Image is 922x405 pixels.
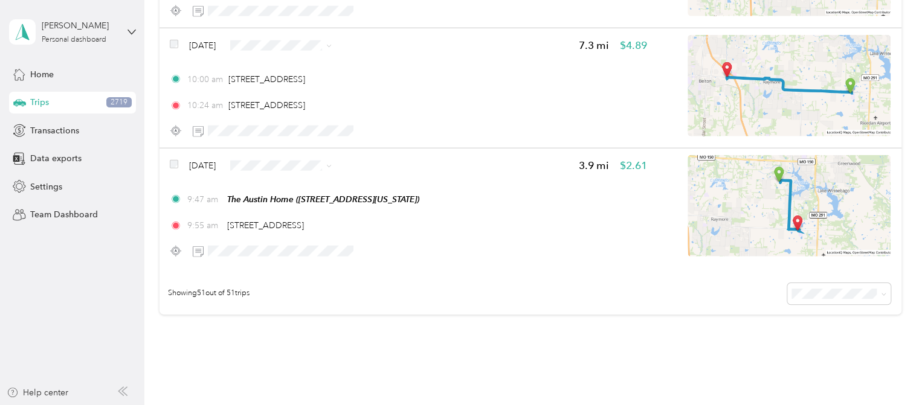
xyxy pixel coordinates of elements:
[620,38,647,53] span: $4.89
[579,38,609,53] span: 7.3 mi
[227,220,304,231] span: [STREET_ADDRESS]
[30,152,82,165] span: Data exports
[30,124,79,137] span: Transactions
[187,99,223,112] span: 10:24 am
[30,68,54,81] span: Home
[106,97,132,108] span: 2719
[160,288,250,299] span: Showing 51 out of 51 trips
[42,36,106,43] div: Personal dashboard
[854,337,922,405] iframe: Everlance-gr Chat Button Frame
[30,96,49,109] span: Trips
[189,159,216,172] span: [DATE]
[30,180,62,193] span: Settings
[7,386,68,399] button: Help center
[42,19,117,32] div: [PERSON_NAME]
[688,35,891,136] img: minimap
[228,100,305,110] span: [STREET_ADDRESS]
[579,158,609,173] span: 3.9 mi
[688,155,891,257] img: minimap
[187,219,222,232] span: 9:55 am
[228,74,305,85] span: [STREET_ADDRESS]
[187,73,223,86] span: 10:00 am
[620,158,647,173] span: $2.61
[189,39,216,52] span: [DATE]
[187,193,222,206] span: 9:47 am
[30,208,98,221] span: Team Dashboard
